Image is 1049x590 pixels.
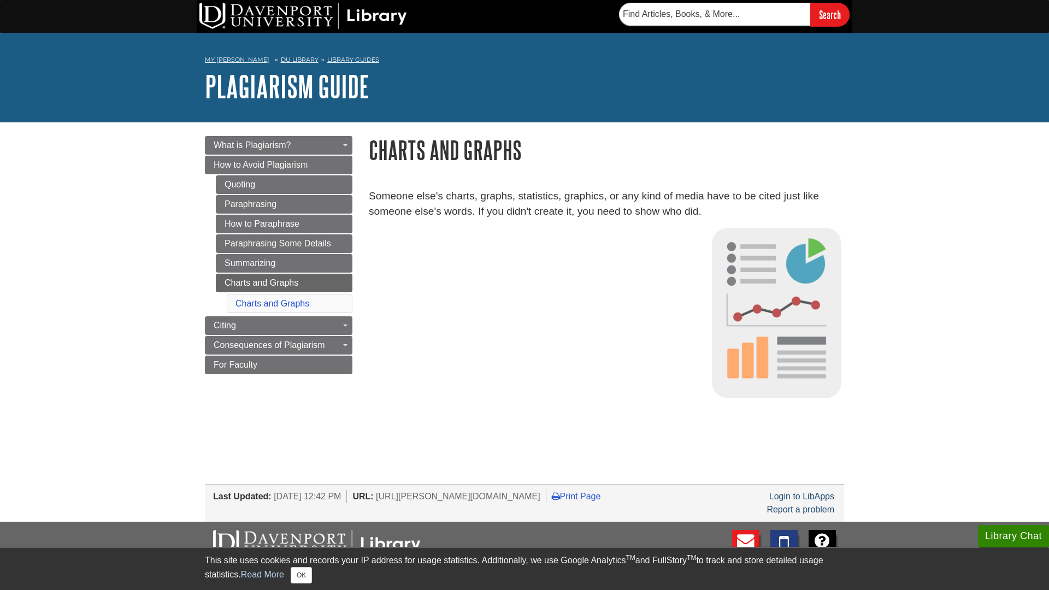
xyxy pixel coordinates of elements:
[274,492,341,501] span: [DATE] 12:42 PM
[205,69,369,103] a: Plagiarism Guide
[770,530,798,568] a: Text
[214,160,308,169] span: How to Avoid Plagiarism
[205,52,844,70] nav: breadcrumb
[205,136,352,155] a: What is Plagiarism?
[205,316,352,335] a: Citing
[327,56,379,63] a: Library Guides
[687,554,696,562] sup: TM
[769,492,834,501] a: Login to LibApps
[369,188,844,220] p: Someone else's charts, graphs, statistics, graphics, or any kind of media have to be cited just l...
[216,195,352,214] a: Paraphrasing
[205,336,352,355] a: Consequences of Plagiarism
[199,3,407,29] img: DU Library
[205,356,352,374] a: For Faculty
[216,175,352,194] a: Quoting
[214,321,236,330] span: Citing
[205,156,352,174] a: How to Avoid Plagiarism
[216,274,352,292] a: Charts and Graphs
[241,570,284,579] a: Read More
[214,360,257,369] span: For Faculty
[978,525,1049,547] button: Library Chat
[291,567,312,583] button: Close
[552,492,601,501] a: Print Page
[281,56,319,63] a: DU Library
[216,234,352,253] a: Paraphrasing Some Details
[214,340,325,350] span: Consequences of Plagiarism
[376,492,540,501] span: [URL][PERSON_NAME][DOMAIN_NAME]
[216,254,352,273] a: Summarizing
[214,140,291,150] span: What is Plagiarism?
[213,492,272,501] span: Last Updated:
[732,530,759,568] a: E-mail
[352,492,373,501] span: URL:
[205,55,269,64] a: My [PERSON_NAME]
[619,3,850,26] form: Searches DU Library's articles, books, and more
[213,530,421,558] img: DU Libraries
[369,136,844,164] h1: Charts and Graphs
[235,299,309,308] a: Charts and Graphs
[205,136,352,374] div: Guide Page Menu
[767,505,834,514] a: Report a problem
[626,554,635,562] sup: TM
[216,215,352,233] a: How to Paraphrase
[205,554,844,583] div: This site uses cookies and records your IP address for usage statistics. Additionally, we use Goo...
[810,3,850,26] input: Search
[619,3,810,26] input: Find Articles, Books, & More...
[552,492,560,500] i: Print Page
[809,530,836,568] a: FAQ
